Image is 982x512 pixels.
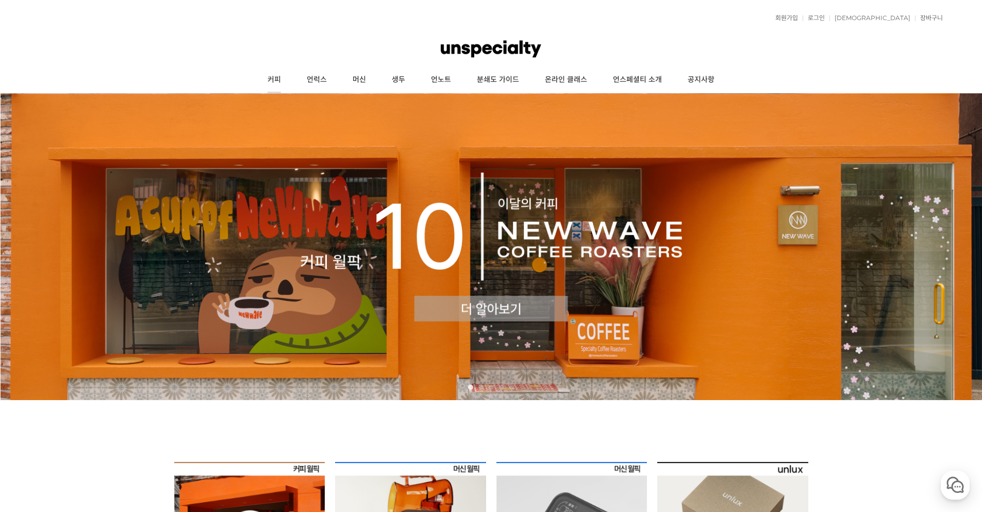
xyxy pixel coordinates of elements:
a: 대화 [68,327,133,353]
a: 3 [489,385,494,390]
a: 언노트 [418,67,464,93]
a: 로그인 [803,15,825,21]
a: 생두 [379,67,418,93]
a: 머신 [340,67,379,93]
a: 홈 [3,327,68,353]
a: 장바구니 [915,15,943,21]
a: 설정 [133,327,198,353]
a: [DEMOGRAPHIC_DATA] [829,15,910,21]
a: 4 [499,385,504,390]
span: 설정 [159,342,172,351]
span: 홈 [32,342,39,351]
span: 대화 [94,343,107,351]
a: 회원가입 [770,15,798,21]
a: 언스페셜티 소개 [600,67,675,93]
a: 5 [509,385,514,390]
img: 언스페셜티 몰 [441,34,541,64]
a: 온라인 클래스 [532,67,600,93]
a: 1 [468,385,473,390]
a: 공지사항 [675,67,727,93]
a: 커피 [255,67,294,93]
a: 분쇄도 가이드 [464,67,532,93]
a: 2 [478,385,484,390]
a: 언럭스 [294,67,340,93]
